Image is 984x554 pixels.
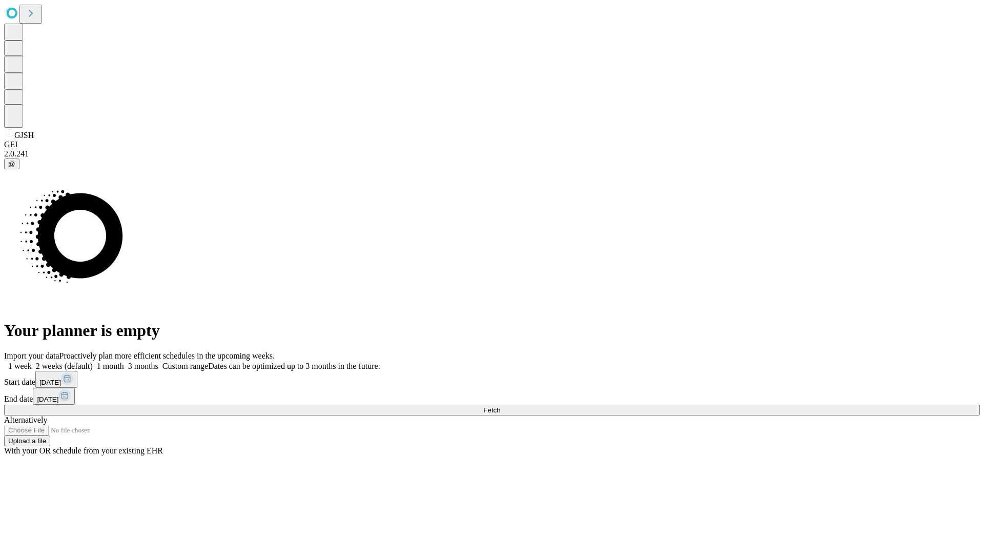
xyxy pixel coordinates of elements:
span: Dates can be optimized up to 3 months in the future. [208,362,380,370]
button: Upload a file [4,436,50,446]
span: 3 months [128,362,158,370]
button: @ [4,159,19,169]
span: [DATE] [39,379,61,386]
div: End date [4,388,980,405]
span: GJSH [14,131,34,140]
span: Import your data [4,351,59,360]
span: With your OR schedule from your existing EHR [4,446,163,455]
button: Fetch [4,405,980,415]
button: [DATE] [35,371,77,388]
span: Proactively plan more efficient schedules in the upcoming weeks. [59,351,275,360]
span: 1 week [8,362,32,370]
span: [DATE] [37,395,58,403]
button: [DATE] [33,388,75,405]
span: 2 weeks (default) [36,362,93,370]
div: Start date [4,371,980,388]
div: 2.0.241 [4,149,980,159]
span: Alternatively [4,415,47,424]
span: Custom range [162,362,208,370]
span: @ [8,160,15,168]
div: GEI [4,140,980,149]
span: 1 month [97,362,124,370]
h1: Your planner is empty [4,321,980,340]
span: Fetch [483,406,500,414]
